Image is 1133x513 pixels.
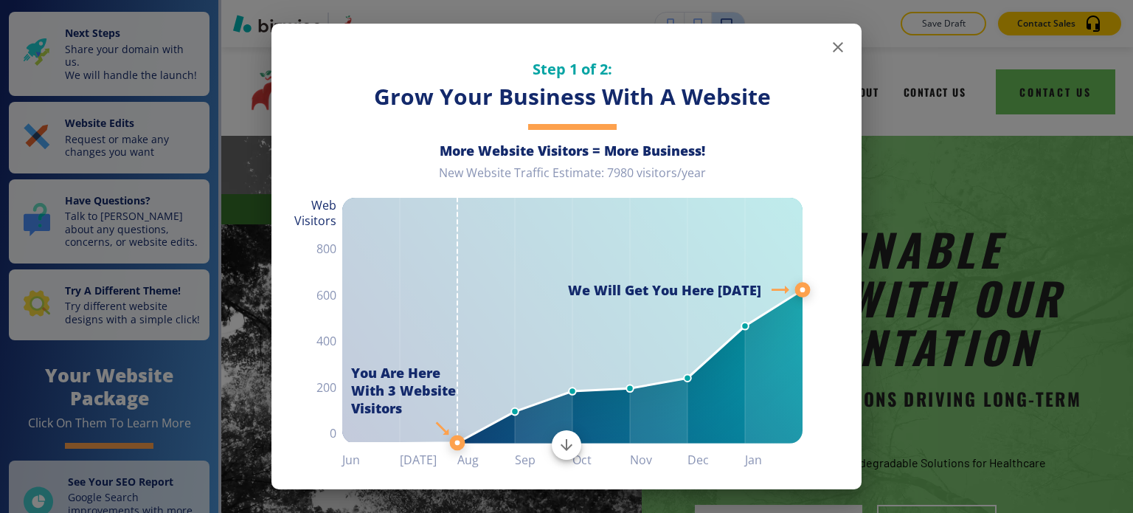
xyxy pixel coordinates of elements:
h6: Oct [572,450,630,470]
h5: Step 1 of 2: [342,59,803,79]
h6: Jan [745,450,803,470]
div: New Website Traffic Estimate: 7980 visitors/year [342,165,803,193]
h6: Sep [515,450,572,470]
h6: More Website Visitors = More Business! [342,142,803,159]
h6: [DATE] [400,450,457,470]
h6: Dec [687,450,745,470]
h6: Jun [342,450,400,470]
h3: Grow Your Business With A Website [342,82,803,112]
h6: Aug [457,450,515,470]
button: Scroll to bottom [552,430,581,460]
h6: Nov [630,450,687,470]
